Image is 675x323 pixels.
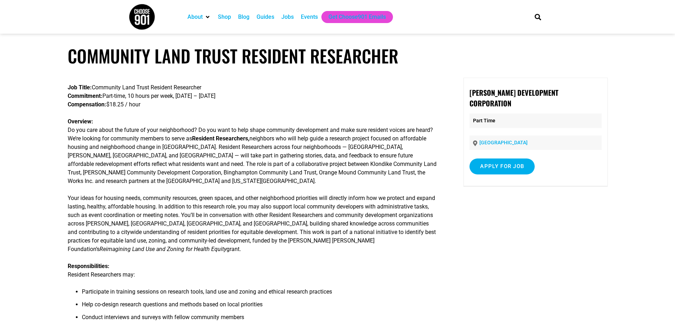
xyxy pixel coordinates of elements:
b: Responsibilities: [68,263,109,269]
span: grant. [226,246,241,252]
h1: Community Land Trust Resident Researcher [68,45,608,66]
a: Blog [238,13,249,21]
nav: Main nav [184,11,523,23]
a: About [187,13,203,21]
a: [GEOGRAPHIC_DATA] [479,140,528,145]
a: Guides [257,13,274,21]
span: Part-time, 10 hours per week, [DATE] – [DATE] [102,93,215,99]
input: Apply for job [469,158,535,174]
span: Resident Researchers may: [68,271,135,278]
strong: [PERSON_NAME] Development Corporation [469,87,558,108]
span: Community Land Trust Resident Researcher [92,84,201,91]
a: Get Choose901 Emails [328,13,386,21]
div: About [184,11,214,23]
span: Conduct interviews and surveys with fellow community members [82,314,244,321]
span: $18.25 / hour [106,101,140,108]
span: Participate in training sessions on research tools, land use and zoning and ethical research prac... [82,288,332,295]
a: Jobs [281,13,294,21]
a: Shop [218,13,231,21]
span: Reimagining Land Use and Zoning for Health Equity [100,246,226,252]
span: Help co-design research questions and methods based on local priorities [82,301,263,308]
span: [GEOGRAPHIC_DATA]. Resident Researchers across four neighborhoods — [GEOGRAPHIC_DATA], [PERSON_NA... [68,144,437,184]
b: Overview: [68,118,93,125]
div: Search [532,11,544,23]
a: Events [301,13,318,21]
p: Part Time [469,113,601,128]
b: Resident Researchers, [192,135,249,142]
span: Your ideas for housing needs, community resources, green spaces, and other neighborhood prioritie... [68,195,436,252]
span: Do you care about the future of your neighborhood? Do you want to help shape community developmen... [68,127,433,142]
b: Commitment: [68,93,102,99]
b: Compensation: [68,101,106,108]
b: Job Title: [68,84,92,91]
